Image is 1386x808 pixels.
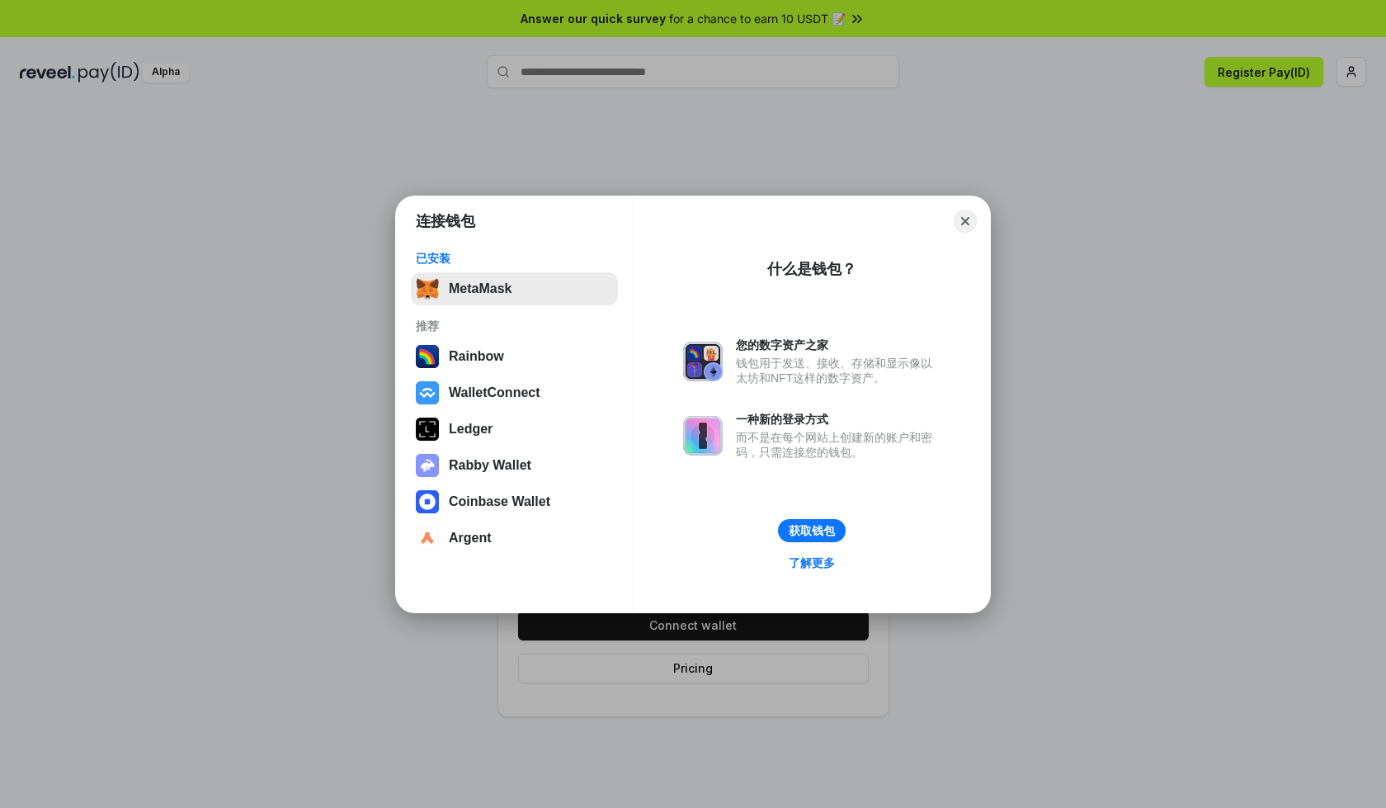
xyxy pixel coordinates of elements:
[449,349,504,364] div: Rainbow
[736,430,940,460] div: 而不是在每个网站上创建新的账户和密码，只需连接您的钱包。
[416,527,439,550] img: svg+xml,%3Csvg%20width%3D%2228%22%20height%3D%2228%22%20viewBox%3D%220%200%2028%2028%22%20fill%3D...
[411,449,618,482] button: Rabby Wallet
[778,519,846,542] button: 获取钱包
[767,259,856,279] div: 什么是钱包？
[736,412,940,427] div: 一种新的登录方式
[411,376,618,409] button: WalletConnect
[411,340,618,373] button: Rainbow
[416,319,613,333] div: 推荐
[736,338,940,352] div: 您的数字资产之家
[789,555,835,570] div: 了解更多
[683,342,723,381] img: svg+xml,%3Csvg%20xmlns%3D%22http%3A%2F%2Fwww.w3.org%2F2000%2Fsvg%22%20fill%3D%22none%22%20viewBox...
[411,413,618,446] button: Ledger
[416,251,613,266] div: 已安装
[449,458,531,473] div: Rabby Wallet
[683,416,723,456] img: svg+xml,%3Csvg%20xmlns%3D%22http%3A%2F%2Fwww.w3.org%2F2000%2Fsvg%22%20fill%3D%22none%22%20viewBox...
[954,210,977,233] button: Close
[416,490,439,513] img: svg+xml,%3Csvg%20width%3D%2228%22%20height%3D%2228%22%20viewBox%3D%220%200%2028%2028%22%20fill%3D...
[449,531,492,546] div: Argent
[449,385,540,400] div: WalletConnect
[779,552,845,574] a: 了解更多
[411,485,618,518] button: Coinbase Wallet
[449,494,550,509] div: Coinbase Wallet
[416,381,439,404] img: svg+xml,%3Csvg%20width%3D%2228%22%20height%3D%2228%22%20viewBox%3D%220%200%2028%2028%22%20fill%3D...
[416,418,439,441] img: svg+xml,%3Csvg%20xmlns%3D%22http%3A%2F%2Fwww.w3.org%2F2000%2Fsvg%22%20width%3D%2228%22%20height%3...
[449,422,493,437] div: Ledger
[449,281,511,296] div: MetaMask
[736,356,940,385] div: 钱包用于发送、接收、存储和显示像以太坊和NFT这样的数字资产。
[789,523,835,538] div: 获取钱包
[416,345,439,368] img: svg+xml,%3Csvg%20width%3D%22120%22%20height%3D%22120%22%20viewBox%3D%220%200%20120%20120%22%20fil...
[411,522,618,555] button: Argent
[411,272,618,305] button: MetaMask
[416,277,439,300] img: svg+xml,%3Csvg%20fill%3D%22none%22%20height%3D%2233%22%20viewBox%3D%220%200%2035%2033%22%20width%...
[416,454,439,477] img: svg+xml,%3Csvg%20xmlns%3D%22http%3A%2F%2Fwww.w3.org%2F2000%2Fsvg%22%20fill%3D%22none%22%20viewBox...
[416,211,475,231] h1: 连接钱包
